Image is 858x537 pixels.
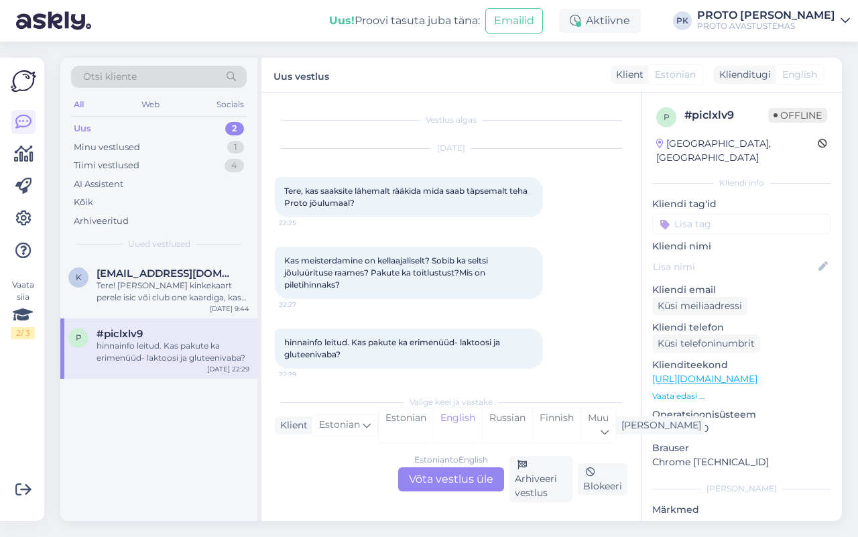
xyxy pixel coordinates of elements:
[97,328,143,340] span: #piclxlv9
[652,390,831,402] p: Vaata edasi ...
[655,68,696,82] span: Estonian
[652,408,831,422] p: Operatsioonisüsteem
[76,272,82,282] span: k
[652,297,747,315] div: Küsi meiliaadressi
[139,96,162,113] div: Web
[83,70,137,84] span: Otsi kliente
[71,96,86,113] div: All
[11,68,36,94] img: Askly Logo
[509,456,572,502] div: Arhiveeri vestlus
[652,239,831,253] p: Kliendi nimi
[782,68,817,82] span: English
[74,215,129,228] div: Arhiveeritud
[697,21,835,32] div: PROTO AVASTUSTEHAS
[578,463,627,495] div: Blokeeri
[97,280,249,304] div: Tere! [PERSON_NAME] kinkekaart perele isic või club one kaardiga, kas siis saab ka soodustust? :)
[319,418,360,432] span: Estonian
[273,66,329,84] label: Uus vestlus
[652,503,831,517] p: Märkmed
[652,335,760,353] div: Küsi telefoninumbrit
[485,8,543,34] button: Emailid
[616,418,701,432] div: [PERSON_NAME]
[652,441,831,455] p: Brauser
[275,114,627,126] div: Vestlus algas
[559,9,641,33] div: Aktiivne
[653,259,816,274] input: Lisa nimi
[673,11,692,30] div: PK
[97,340,249,364] div: hinnainfo leitud. Kas pakute ka erimenüüd- laktoosi ja gluteenivaba?
[284,255,490,290] span: Kas meisterdamine on kellaajaliselt? Sobib ka seltsi jõuluürituse raames? Pakute ka toitlustust?M...
[214,96,247,113] div: Socials
[275,396,627,408] div: Valige keel ja vastake
[532,408,580,442] div: Finnish
[74,141,140,154] div: Minu vestlused
[275,418,308,432] div: Klient
[652,177,831,189] div: Kliendi info
[279,369,329,379] span: 22:29
[652,373,757,385] a: [URL][DOMAIN_NAME]
[227,141,244,154] div: 1
[74,178,123,191] div: AI Assistent
[284,186,530,208] span: Tere, kas saaksite lähemalt rääkida mida saab täpsemalt teha Proto jõulumaal?
[652,197,831,211] p: Kliendi tag'id
[74,122,91,135] div: Uus
[652,283,831,297] p: Kliendi email
[225,159,244,172] div: 4
[652,455,831,469] p: Chrome [TECHNICAL_ID]
[207,364,249,374] div: [DATE] 22:29
[768,108,827,123] span: Offline
[275,142,627,154] div: [DATE]
[652,358,831,372] p: Klienditeekond
[97,267,236,280] span: kaditaht@gmail.com
[652,483,831,495] div: [PERSON_NAME]
[398,467,504,491] div: Võta vestlus üle
[656,137,818,165] div: [GEOGRAPHIC_DATA], [GEOGRAPHIC_DATA]
[11,327,35,339] div: 2 / 3
[684,107,768,123] div: # piclxlv9
[11,279,35,339] div: Vaata siia
[588,412,609,424] span: Muu
[414,454,488,466] div: Estonian to English
[697,10,835,21] div: PROTO [PERSON_NAME]
[652,320,831,335] p: Kliendi telefon
[76,333,82,343] span: p
[652,214,831,234] input: Lisa tag
[74,196,93,209] div: Kõik
[128,238,190,250] span: Uued vestlused
[714,68,771,82] div: Klienditugi
[652,422,831,436] p: Windows 10
[482,408,532,442] div: Russian
[279,218,329,228] span: 22:25
[329,13,480,29] div: Proovi tasuta juba täna:
[74,159,139,172] div: Tiimi vestlused
[664,112,670,122] span: p
[611,68,643,82] div: Klient
[433,408,482,442] div: English
[210,304,249,314] div: [DATE] 9:44
[225,122,244,135] div: 2
[284,337,502,359] span: hinnainfo leitud. Kas pakute ka erimenüüd- laktoosi ja gluteenivaba?
[279,300,329,310] span: 22:27
[329,14,355,27] b: Uus!
[697,10,850,32] a: PROTO [PERSON_NAME]PROTO AVASTUSTEHAS
[379,408,433,442] div: Estonian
